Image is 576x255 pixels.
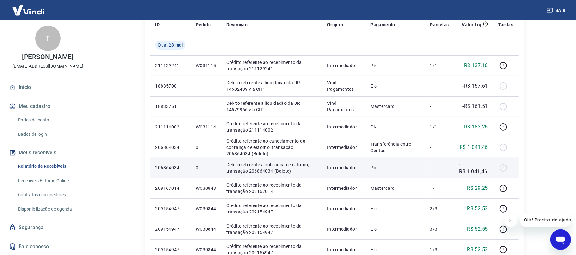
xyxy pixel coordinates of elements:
[464,62,488,69] p: R$ 137,16
[327,144,360,151] p: Intermediador
[226,138,317,157] p: Crédito referente ao cancelamento da cobrança de estorno, transação 206864034 (Boleto)
[467,225,488,233] p: R$ 52,55
[196,185,216,191] p: WC30848
[370,165,420,171] p: Pix
[226,120,317,133] p: Crédito referente ao recebimento da transação 211114002
[8,240,88,254] a: Fale conosco
[12,63,83,70] p: [EMAIL_ADDRESS][DOMAIN_NAME]
[155,83,185,89] p: 18835700
[155,226,185,232] p: 209154947
[430,83,449,89] p: -
[8,80,88,94] a: Início
[327,226,360,232] p: Intermediador
[15,203,88,216] a: Disponibilização de agenda
[327,62,360,69] p: Intermediador
[430,62,449,69] p: 1/1
[467,205,488,212] p: R$ 52,53
[196,124,216,130] p: WC31114
[226,223,317,236] p: Crédito referente ao recebimento da transação 209154947
[327,185,360,191] p: Intermediador
[196,165,216,171] p: 0
[155,144,185,151] p: 206864034
[370,185,420,191] p: Mastercard
[370,246,420,253] p: Elo
[226,182,317,195] p: Crédito referente ao recebimento da transação 209167014
[327,100,360,113] p: Vindi Pagamentos
[196,21,211,28] p: Pedido
[196,205,216,212] p: WC30844
[22,54,73,60] p: [PERSON_NAME]
[370,62,420,69] p: Pix
[155,185,185,191] p: 209167014
[464,123,488,131] p: R$ 183,26
[462,21,483,28] p: Valor Líq.
[463,82,488,90] p: -R$ 157,61
[4,4,54,10] span: Olá! Precisa de ajuda?
[467,184,488,192] p: R$ 29,25
[430,124,449,130] p: 1/1
[430,103,449,110] p: -
[327,80,360,92] p: Vindi Pagamentos
[505,214,517,227] iframe: Fechar mensagem
[459,160,488,175] p: -R$ 1.041,46
[430,226,449,232] p: 3/3
[226,80,317,92] p: Débito referente à liquidação da UR 14582439 via CIP
[327,124,360,130] p: Intermediador
[370,21,395,28] p: Pagamento
[327,205,360,212] p: Intermediador
[430,144,449,151] p: -
[327,165,360,171] p: Intermediador
[155,124,185,130] p: 211114002
[327,21,343,28] p: Origem
[370,103,420,110] p: Mastercard
[15,174,88,187] a: Recebíveis Futuros Online
[155,62,185,69] p: 211129241
[370,226,420,232] p: Elo
[158,42,183,48] span: Qua, 28 mai
[8,146,88,160] button: Meus recebíveis
[226,21,248,28] p: Descrição
[550,229,571,250] iframe: Botão para abrir a janela de mensagens
[226,100,317,113] p: Débito referente à liquidação da UR 14579966 via CIP
[15,188,88,201] a: Contratos com credores
[155,165,185,171] p: 206864034
[370,205,420,212] p: Elo
[226,161,317,174] p: Débito referente a cobrança de estorno, transação 206864034 (Boleto)
[196,226,216,232] p: WC30844
[498,21,514,28] p: Tarifas
[8,0,49,20] img: Vindi
[430,205,449,212] p: 2/3
[15,128,88,141] a: Dados de login
[430,185,449,191] p: 1/1
[463,103,488,110] p: -R$ 161,51
[155,246,185,253] p: 209154947
[327,246,360,253] p: Intermediador
[8,99,88,113] button: Meu cadastro
[196,62,216,69] p: WC31115
[545,4,568,16] button: Sair
[155,205,185,212] p: 209154947
[196,246,216,253] p: WC30844
[155,21,160,28] p: ID
[15,160,88,173] a: Relatório de Recebíveis
[15,113,88,127] a: Dados da conta
[430,165,449,171] p: -
[226,59,317,72] p: Crédito referente ao recebimento da transação 211129241
[8,220,88,235] a: Segurança
[467,246,488,253] p: R$ 52,53
[520,213,571,227] iframe: Mensagem da empresa
[430,246,449,253] p: 1/3
[370,124,420,130] p: Pix
[226,202,317,215] p: Crédito referente ao recebimento da transação 209154947
[460,143,488,151] p: R$ 1.041,46
[196,144,216,151] p: 0
[155,103,185,110] p: 18833251
[430,21,449,28] p: Parcelas
[370,83,420,89] p: Elo
[370,141,420,154] p: Transferência entre Contas
[35,26,61,51] div: T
